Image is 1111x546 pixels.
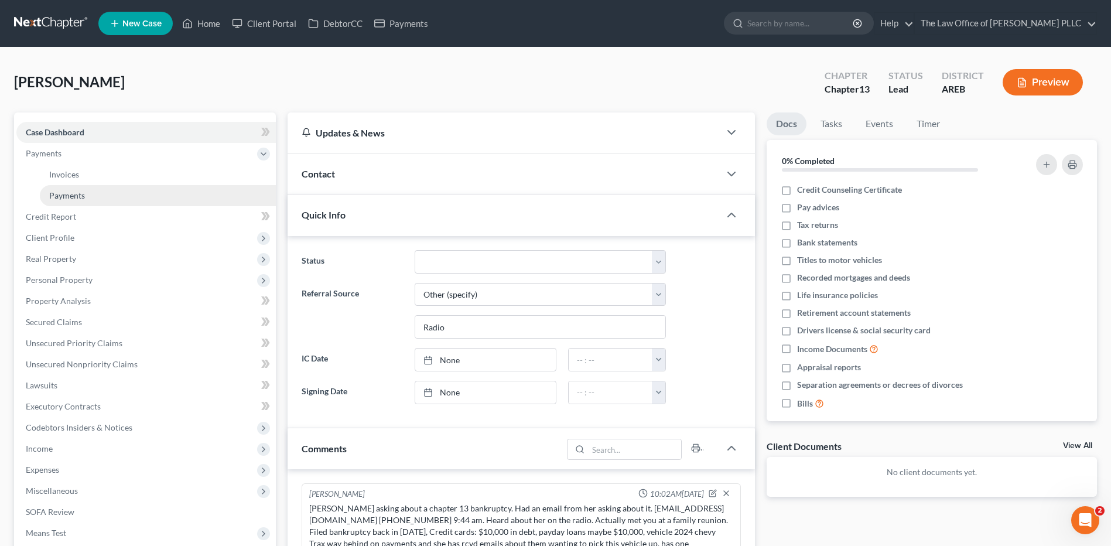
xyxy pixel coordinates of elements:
[16,333,276,354] a: Unsecured Priority Claims
[859,83,870,94] span: 13
[888,69,923,83] div: Status
[797,237,857,248] span: Bank statements
[907,112,949,135] a: Timer
[16,206,276,227] a: Credit Report
[176,13,226,34] a: Home
[797,379,963,391] span: Separation agreements or decrees of divorces
[26,507,74,517] span: SOFA Review
[797,361,861,373] span: Appraisal reports
[797,184,902,196] span: Credit Counseling Certificate
[302,168,335,179] span: Contact
[302,13,368,34] a: DebtorCC
[16,375,276,396] a: Lawsuits
[16,501,276,523] a: SOFA Review
[26,296,91,306] span: Property Analysis
[14,73,125,90] span: [PERSON_NAME]
[797,202,839,213] span: Pay advices
[296,381,408,404] label: Signing Date
[16,122,276,143] a: Case Dashboard
[26,486,78,496] span: Miscellaneous
[26,401,101,411] span: Executory Contracts
[1071,506,1099,534] iframe: Intercom live chat
[811,112,852,135] a: Tasks
[825,83,870,96] div: Chapter
[16,396,276,417] a: Executory Contracts
[26,422,132,432] span: Codebtors Insiders & Notices
[26,380,57,390] span: Lawsuits
[825,69,870,83] div: Chapter
[915,13,1096,34] a: The Law Office of [PERSON_NAME] PLLC
[296,250,408,274] label: Status
[26,275,93,285] span: Personal Property
[368,13,434,34] a: Payments
[797,272,910,284] span: Recorded mortgages and deeds
[797,343,867,355] span: Income Documents
[26,254,76,264] span: Real Property
[122,19,162,28] span: New Case
[856,112,903,135] a: Events
[226,13,302,34] a: Client Portal
[302,127,706,139] div: Updates & News
[942,69,984,83] div: District
[797,254,882,266] span: Titles to motor vehicles
[797,398,813,409] span: Bills
[309,489,365,500] div: [PERSON_NAME]
[302,443,347,454] span: Comments
[40,164,276,185] a: Invoices
[26,211,76,221] span: Credit Report
[26,233,74,243] span: Client Profile
[26,148,61,158] span: Payments
[588,439,681,459] input: Search...
[302,209,346,220] span: Quick Info
[797,289,878,301] span: Life insurance policies
[569,381,652,404] input: -- : --
[49,190,85,200] span: Payments
[16,291,276,312] a: Property Analysis
[26,528,66,538] span: Means Test
[569,349,652,371] input: -- : --
[888,83,923,96] div: Lead
[797,219,838,231] span: Tax returns
[747,12,854,34] input: Search by name...
[782,156,835,166] strong: 0% Completed
[767,112,806,135] a: Docs
[415,349,556,371] a: None
[415,381,556,404] a: None
[16,354,276,375] a: Unsecured Nonpriority Claims
[767,440,842,452] div: Client Documents
[26,317,82,327] span: Secured Claims
[16,312,276,333] a: Secured Claims
[296,283,408,339] label: Referral Source
[40,185,276,206] a: Payments
[49,169,79,179] span: Invoices
[1003,69,1083,95] button: Preview
[797,307,911,319] span: Retirement account statements
[942,83,984,96] div: AREB
[26,338,122,348] span: Unsecured Priority Claims
[26,465,59,475] span: Expenses
[776,466,1088,478] p: No client documents yet.
[26,359,138,369] span: Unsecured Nonpriority Claims
[874,13,914,34] a: Help
[650,489,704,500] span: 10:02AM[DATE]
[26,443,53,453] span: Income
[415,316,665,338] input: Other Referral Source
[1095,506,1105,516] span: 2
[1063,442,1092,450] a: View All
[296,348,408,371] label: IC Date
[26,127,84,137] span: Case Dashboard
[797,325,931,336] span: Drivers license & social security card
